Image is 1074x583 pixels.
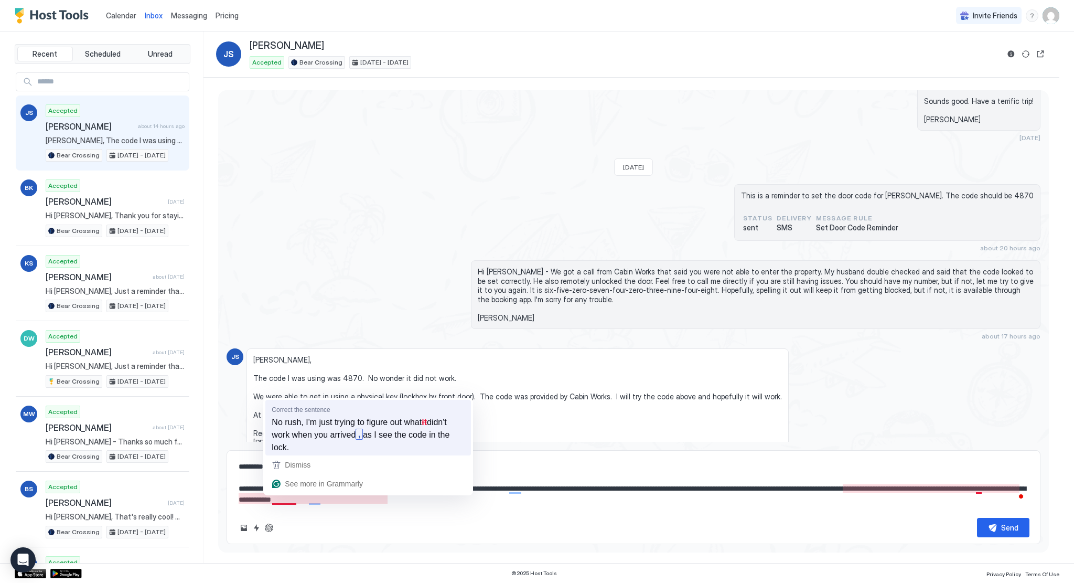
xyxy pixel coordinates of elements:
[171,11,207,20] span: Messaging
[46,136,185,145] span: [PERSON_NAME], The code I was using was 4870. No wonder it did not work. We were able to get in u...
[145,10,163,21] a: Inbox
[46,362,185,371] span: Hi [PERSON_NAME], Just a reminder that your check-out is [DATE] at 10AM. Before you check out, pl...
[1001,522,1018,533] div: Send
[238,457,1029,510] textarea: To enrich screen reader interactions, please activate Accessibility in Grammarly extension settings
[57,301,100,311] span: Bear Crossing
[1043,7,1059,24] div: User profile
[145,11,163,20] span: Inbox
[1034,48,1047,60] button: Open reservation
[252,58,282,67] span: Accepted
[168,198,185,205] span: [DATE]
[168,500,185,506] span: [DATE]
[816,223,898,232] span: Set Door Code Reminder
[48,257,78,266] span: Accepted
[85,49,121,59] span: Scheduled
[216,11,239,20] span: Pricing
[153,424,185,431] span: about [DATE]
[511,570,557,577] span: © 2025 Host Tools
[777,223,812,232] span: SMS
[106,10,136,21] a: Calendar
[982,332,1040,340] span: about 17 hours ago
[117,226,166,236] span: [DATE] - [DATE]
[816,214,898,223] span: Message Rule
[250,40,324,52] span: [PERSON_NAME]
[1019,134,1040,142] span: [DATE]
[223,48,234,60] span: JS
[25,259,33,268] span: KS
[117,452,166,461] span: [DATE] - [DATE]
[1019,48,1032,60] button: Sync reservation
[153,273,185,280] span: about [DATE]
[57,377,100,386] span: Bear Crossing
[360,58,409,67] span: [DATE] - [DATE]
[23,409,35,419] span: MW
[48,332,78,341] span: Accepted
[986,571,1021,577] span: Privacy Policy
[46,211,185,220] span: Hi [PERSON_NAME], Thank you for staying! I’m glad you enjoyed your time. Safe travels home, and I...
[623,163,644,171] span: [DATE]
[57,527,100,537] span: Bear Crossing
[25,108,33,118] span: JS
[46,121,134,132] span: [PERSON_NAME]
[253,355,782,447] span: [PERSON_NAME], The code I was using was 4870. No wonder it did not work. We were able to get in u...
[117,301,166,311] span: [DATE] - [DATE]
[57,226,100,236] span: Bear Crossing
[57,452,100,461] span: Bear Crossing
[117,151,166,160] span: [DATE] - [DATE]
[1026,9,1038,22] div: menu
[75,47,131,61] button: Scheduled
[57,151,100,160] span: Bear Crossing
[25,183,33,193] span: BK
[741,191,1034,200] span: This is a reminder to set the door code for [PERSON_NAME]. The code should be 4870
[46,347,148,357] span: [PERSON_NAME]
[48,106,78,115] span: Accepted
[17,47,73,61] button: Recent
[46,196,164,207] span: [PERSON_NAME]
[15,569,46,578] a: App Store
[46,437,185,447] span: Hi [PERSON_NAME] - Thanks so much for staying with us. Hope you had a great stay. [PERSON_NAME]
[117,527,166,537] span: [DATE] - [DATE]
[15,44,190,64] div: tab-group
[46,497,164,508] span: [PERSON_NAME]
[231,352,239,362] span: JS
[25,484,33,494] span: BS
[777,214,812,223] span: Delivery
[250,522,263,534] button: Quick reply
[1025,568,1059,579] a: Terms Of Use
[10,547,36,573] div: Open Intercom Messenger
[24,334,35,343] span: DW
[924,78,1034,124] span: Hi [PERSON_NAME], Sounds good. Have a terrific trip! [PERSON_NAME]
[46,272,148,282] span: [PERSON_NAME]
[46,287,185,296] span: Hi [PERSON_NAME], Just a reminder that your check-out is [DATE] at 10AM. Before you check out, pl...
[238,522,250,534] button: Upload image
[46,512,185,522] span: Hi [PERSON_NAME], That's really cool! We've never seen a bear up there, but we know they are arou...
[15,8,93,24] a: Host Tools Logo
[48,407,78,417] span: Accepted
[132,47,188,61] button: Unread
[138,123,185,130] span: about 14 hours ago
[743,214,772,223] span: status
[33,73,189,91] input: Input Field
[977,518,1029,537] button: Send
[973,11,1017,20] span: Invite Friends
[50,569,82,578] a: Google Play Store
[986,568,1021,579] a: Privacy Policy
[478,267,1034,322] span: Hi [PERSON_NAME] - We got a call from Cabin Works that said you were not able to enter the proper...
[171,10,207,21] a: Messaging
[117,377,166,386] span: [DATE] - [DATE]
[1005,48,1017,60] button: Reservation information
[980,244,1040,252] span: about 20 hours ago
[263,522,275,534] button: ChatGPT Auto Reply
[48,482,78,492] span: Accepted
[48,181,78,190] span: Accepted
[153,349,185,356] span: about [DATE]
[743,223,772,232] span: sent
[1025,571,1059,577] span: Terms Of Use
[46,422,148,433] span: [PERSON_NAME]
[48,558,78,567] span: Accepted
[33,49,57,59] span: Recent
[106,11,136,20] span: Calendar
